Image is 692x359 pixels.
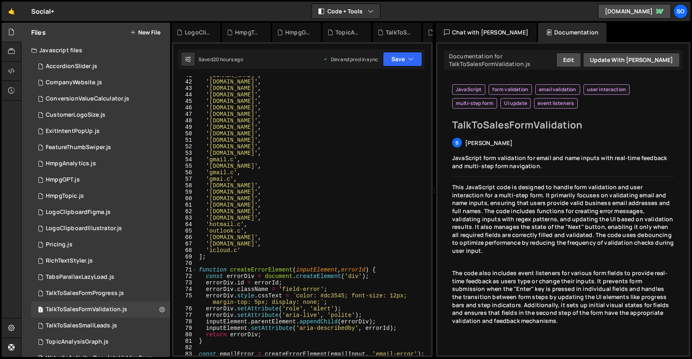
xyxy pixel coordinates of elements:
span: user interaction [587,86,626,93]
div: 66 [173,234,197,241]
h2: Files [31,28,46,37]
div: 43 [173,85,197,92]
div: 15116/39536.js [31,269,170,285]
span: email validation [539,86,577,93]
div: 80 [173,331,197,338]
div: 15116/40349.js [31,75,170,91]
div: 81 [173,338,197,344]
div: 77 [173,312,197,318]
div: TopicAnalysisGraph.js [335,28,361,36]
div: HmpgTopic.js [46,192,84,200]
div: TalkToSalesFormProgress.js [386,28,412,36]
div: CompanyWebsite.js [46,79,102,86]
div: 57 [173,176,197,182]
span: multi-step form [456,100,493,107]
div: 15116/41430.js [31,172,170,188]
div: Documentation for TalkToSalesFormValidation.js [446,52,556,68]
span: 1 [38,307,43,314]
div: 15116/40946.js [31,91,170,107]
div: 15116/40952.js [31,301,170,318]
div: Documentation [538,23,607,42]
div: 15116/41820.js [31,188,170,204]
div: 15116/41115.js [31,58,170,75]
div: 15116/40948.js [31,318,170,334]
div: 83 [173,351,197,357]
div: 70 [173,260,197,267]
div: Saved [199,56,243,63]
div: Dev and prod in sync [323,56,378,63]
div: 55 [173,163,197,169]
div: 61 [173,202,197,208]
div: AccordionSlider.js [46,63,97,70]
div: LogoClipboardIllustrator.js [46,225,122,232]
div: FeatureThumbSwiper.js [46,144,111,151]
div: 15116/40353.js [31,107,170,123]
div: 59 [173,189,197,195]
div: 73 [173,280,197,286]
div: 63 [173,215,197,221]
p: This JavaScript code is designed to handle form validation and user interaction for a multi-step ... [452,183,674,254]
div: Social+ [31,6,54,16]
p: The code also includes event listeners for various form fields to provide real-time feedback as u... [452,269,674,325]
div: TabsParallaxLazyLoad.js [46,274,114,281]
div: 46 [173,105,197,111]
div: 50 [173,130,197,137]
div: TalkToSalesFormProgress.js [46,290,124,297]
button: Code + Tools [312,4,380,19]
div: RichTextStyler.js [46,257,93,265]
a: So [673,4,688,19]
div: 75 [173,293,197,306]
div: HmpgTopic.js [235,28,261,36]
div: 68 [173,247,197,254]
div: 79 [173,325,197,331]
div: 64 [173,221,197,228]
span: JavaScript form validation for email and name inputs with real-time feedback and multi-step form ... [452,154,667,170]
: 15116/40336.js [31,204,170,220]
div: LogoClipboardFigma.js [46,209,111,216]
div: 47 [173,111,197,118]
div: 69 [173,254,197,260]
div: Pricing.js [46,241,73,248]
div: 20 hours ago [213,56,243,63]
span: form validation [492,86,528,93]
div: 44 [173,92,197,98]
div: 65 [173,228,197,234]
div: LogoClipboardIllustrator.js [185,28,211,36]
button: New File [130,29,160,36]
div: 74 [173,286,197,293]
a: [DOMAIN_NAME] [598,4,671,19]
div: ExitIntentPopUp.js [46,128,100,135]
span: UI update [504,100,527,107]
div: Chat with [PERSON_NAME] [436,23,536,42]
span: JavaScript [456,86,482,93]
div: 62 [173,208,197,215]
div: 72 [173,273,197,280]
div: TalkToSalesFormValidation.js [46,306,127,313]
span: [PERSON_NAME] [465,139,513,147]
div: 15116/40643.js [31,237,170,253]
div: HmpgGPT.js [285,28,311,36]
div: 60 [173,195,197,202]
div: 53 [173,150,197,156]
div: 78 [173,318,197,325]
button: Save [383,52,422,66]
div: HmpgAnalytics.js [46,160,96,167]
div: 71 [173,267,197,273]
div: 45 [173,98,197,105]
div: 52 [173,143,197,150]
div: 58 [173,182,197,189]
div: 54 [173,156,197,163]
div: 82 [173,344,197,351]
div: 42 [173,79,197,85]
button: Edit [556,53,581,67]
div: 56 [173,169,197,176]
div: 76 [173,306,197,312]
div: 51 [173,137,197,143]
span: S [455,139,459,146]
div: 15116/40702.js [31,156,170,172]
div: 15116/41400.js [31,334,170,350]
div: 15116/41316.js [31,285,170,301]
div: ConversionValueCalculator.js [46,95,129,103]
div: TalkToSalesSmallLeads.js [46,322,117,329]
